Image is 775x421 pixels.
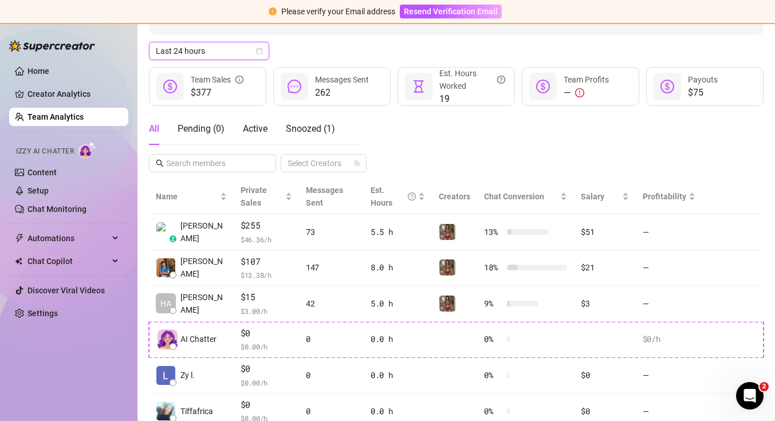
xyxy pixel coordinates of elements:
div: 42 [306,297,357,310]
div: All [149,122,159,136]
span: Team Profits [564,75,609,84]
a: Chat Monitoring [27,204,86,214]
span: calendar [256,48,263,54]
span: Resend Verification Email [404,7,498,16]
span: Messages Sent [315,75,369,84]
span: Profitability [643,192,686,201]
span: $ 3.00 /h [241,305,292,317]
span: info-circle [235,73,243,86]
span: dollar-circle [536,80,550,93]
span: 0 % [484,405,502,418]
img: logo-BBDzfeDw.svg [9,40,95,52]
span: Last 24 hours [156,42,262,60]
span: Name [156,190,218,203]
span: 13 % [484,226,502,238]
a: Creator Analytics [27,85,119,103]
div: 0.0 h [371,333,426,345]
span: 9 % [484,297,502,310]
span: [PERSON_NAME] [180,219,227,245]
span: 262 [315,86,369,100]
span: HA [160,297,171,310]
a: Discover Viral Videos [27,286,105,295]
div: $0 /h [643,333,695,345]
span: $0 [241,326,292,340]
div: — [564,86,609,100]
span: Chat Conversion [484,192,544,201]
input: Search members [166,157,260,170]
img: Greek [439,259,455,276]
img: Chester Tagayun… [156,258,175,277]
span: 0 % [484,369,502,381]
span: 2 [760,382,769,391]
span: exclamation-circle [269,7,277,15]
span: $15 [241,290,292,304]
span: message [288,80,301,93]
td: — [636,357,702,394]
span: Payouts [688,75,718,84]
span: Chat Copilot [27,252,109,270]
span: $ 0.00 /h [241,341,292,352]
span: 0 % [484,333,502,345]
span: Active [243,123,267,134]
span: 18 % [484,261,502,274]
div: $3 [581,297,628,310]
span: 19 [439,92,505,106]
div: Est. Hours Worked [439,67,505,92]
span: Tiffafrica [180,405,213,418]
td: — [636,250,702,286]
th: Name [149,179,234,214]
div: 0.0 h [371,405,426,418]
span: question-circle [408,184,416,209]
a: Team Analytics [27,112,84,121]
span: hourglass [412,80,426,93]
img: Alva K [156,222,175,241]
span: $75 [688,86,718,100]
a: Settings [27,309,58,318]
img: Tiffafrica [156,402,175,420]
span: Private Sales [241,186,267,207]
span: exclamation-circle [575,88,584,97]
div: 5.5 h [371,226,426,238]
span: AI Chatter [180,333,217,345]
div: $51 [581,226,628,238]
div: $0 [581,369,628,381]
img: Greek [439,296,455,312]
span: $ 0.00 /h [241,377,292,388]
img: izzy-ai-chatter-avatar-DDCN_rTZ.svg [158,329,178,349]
a: Home [27,66,49,76]
div: Team Sales [191,73,243,86]
div: 0 [306,369,357,381]
td: — [636,286,702,322]
div: 0 [306,405,357,418]
th: Creators [432,179,477,214]
span: Messages Sent [306,186,343,207]
div: 0 [306,333,357,345]
span: Zy l. [180,369,195,381]
img: Zy lei [156,366,175,385]
div: 8.0 h [371,261,426,274]
span: Izzy AI Chatter [16,146,74,157]
span: Automations [27,229,109,247]
span: $0 [241,362,292,376]
span: $ 46.36 /h [241,234,292,245]
td: — [636,214,702,250]
span: [PERSON_NAME] [180,291,227,316]
button: Resend Verification Email [400,5,502,18]
span: Snoozed ( 1 ) [286,123,335,134]
span: $377 [191,86,243,100]
img: Greek [439,224,455,240]
a: Content [27,168,57,177]
div: $21 [581,261,628,274]
span: dollar-circle [660,80,674,93]
img: AI Chatter [78,141,96,158]
span: team [353,160,360,167]
img: Chat Copilot [15,257,22,265]
div: $0 [581,405,628,418]
div: z [170,235,176,242]
div: 5.0 h [371,297,426,310]
span: $0 [241,398,292,412]
span: $107 [241,255,292,269]
span: $ 13.38 /h [241,269,292,281]
span: [PERSON_NAME] [180,255,227,280]
div: Est. Hours [371,184,416,209]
